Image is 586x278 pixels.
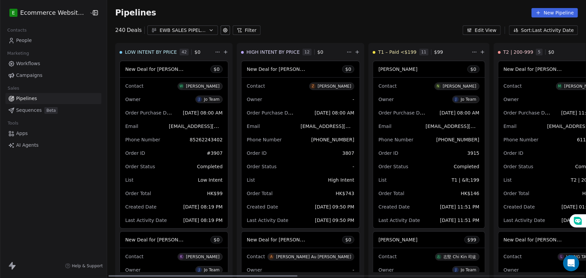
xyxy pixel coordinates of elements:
span: [DATE] 08:00 AM [315,110,354,115]
div: [PERSON_NAME] Au [PERSON_NAME] [276,254,351,259]
span: [DATE] 09:50 PM [315,218,354,223]
div: J [199,267,200,273]
span: Phone Number [125,137,160,142]
span: $ 0 [548,49,554,55]
div: Jo Team [204,268,220,272]
span: Order ID [504,150,524,156]
span: 85262243402 [190,137,223,142]
span: [EMAIL_ADDRESS][DOMAIN_NAME] [169,123,251,129]
span: Beta [44,107,58,114]
span: LOW INTENT BY PRICE [125,49,177,55]
div: LOW INTENT BY PRICE42$0 [120,43,214,61]
span: Created Date [378,204,410,210]
span: New Deal for [PERSON_NAME] Au [PERSON_NAME] [247,236,366,243]
span: $ 0 [345,236,351,243]
div: New Deal for [PERSON_NAME]$0ContactZ[PERSON_NAME]Owner-Order Purchase Date[DATE] 08:00 AMEmail[EM... [241,61,360,229]
span: High Intent [328,177,354,183]
span: Contact [247,254,265,259]
span: [DATE] 08:19 PM [183,204,223,210]
span: T1 | &lt;199 [452,177,480,183]
span: List [504,177,512,183]
span: [DATE] 08:00 AM [440,110,479,115]
span: [DATE] 09:50 PM [315,204,354,210]
span: HK$743 [336,191,354,196]
span: Created Date [247,204,278,210]
div: M [558,84,561,89]
span: 3807 [343,150,355,156]
span: Email [125,124,138,129]
span: Order ID [125,150,145,156]
span: T2 | 200-999 [503,49,534,55]
span: Tools [5,118,21,128]
span: Contact [125,83,143,89]
div: [PERSON_NAME] [318,84,351,89]
span: Owner [378,267,394,273]
span: Low Intent [198,177,223,183]
span: Phone Number [247,137,282,142]
span: [PHONE_NUMBER] [311,137,354,142]
button: Edit View [463,26,501,35]
span: $ 0 [470,66,477,73]
span: Phone Number [504,137,539,142]
span: $ 0 [194,49,200,55]
span: $ 99 [434,49,443,55]
span: Order Status [125,164,155,169]
span: [PERSON_NAME] [378,237,417,242]
span: Order Purchase Date [247,109,296,116]
div: HIGH INTENT BY PRICE12$0 [241,43,345,61]
span: $ 0 [345,66,351,73]
div: N [437,84,440,89]
div: 240 [115,26,142,34]
span: - [353,96,354,103]
a: SequencesBeta [5,105,101,116]
span: Order Status [504,164,534,169]
span: E [12,9,15,16]
div: T1 – Paid <$19911$99 [373,43,470,61]
span: Phone Number [378,137,413,142]
div: Jo Team [461,97,477,102]
div: J [456,97,457,102]
span: Deals [127,26,142,34]
span: Pipelines [115,8,156,17]
a: Campaigns [5,70,101,81]
span: 42 [180,49,189,55]
span: 3915 [467,150,480,156]
span: List [247,177,255,183]
span: Owner [247,97,262,102]
div: [PERSON_NAME]$0ContactN[PERSON_NAME]OwnerJJo TeamOrder Purchase Date[DATE] 08:00 AMEmail[EMAIL_AD... [373,61,485,229]
span: Last Activity Date [504,218,545,223]
a: Apps [5,128,101,139]
span: Order ID [378,150,398,156]
div: 志 [437,254,441,260]
span: New Deal for [PERSON_NAME] [125,236,196,243]
span: [DATE] 08:19 PM [183,218,223,223]
div: EWB SALES PIPELINE 2025 [160,27,206,34]
a: Help & Support [65,263,103,269]
div: Z [312,84,314,89]
button: Filter [233,26,261,35]
span: Email [504,124,517,129]
span: Completed [197,164,223,169]
span: List [125,177,133,183]
span: Contact [378,254,397,259]
span: Contacts [4,25,30,35]
span: 5 [536,49,543,55]
span: Apps [16,130,28,137]
span: Sales [5,83,22,93]
div: Jo Team [204,97,220,102]
span: T1 – Paid <$199 [378,49,416,55]
span: Created Date [125,204,156,210]
span: People [16,37,32,44]
span: [EMAIL_ADDRESS][DOMAIN_NAME] [426,123,508,129]
span: Contact [504,83,522,89]
span: Completed [454,164,479,169]
span: [PHONE_NUMBER] [436,137,479,142]
span: HK$146 [461,191,479,196]
span: [PERSON_NAME] [378,66,417,72]
span: $ 0 [317,49,323,55]
span: Last Activity Date [378,218,420,223]
span: Order Total [504,191,530,196]
span: Owner [247,267,262,273]
div: J [199,97,200,102]
span: 12 [303,49,312,55]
